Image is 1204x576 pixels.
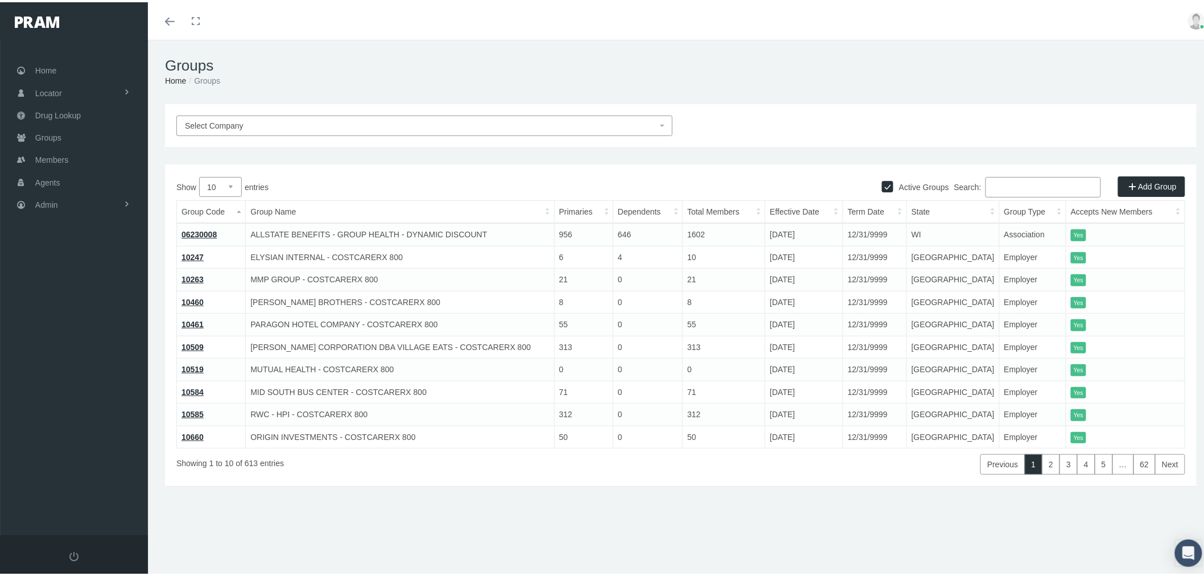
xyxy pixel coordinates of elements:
[683,423,765,446] td: 50
[843,378,906,401] td: 12/31/9999
[1071,340,1086,352] itemstyle: Yes
[246,423,554,446] td: ORIGIN INVESTMENTS - COSTCARERX 800
[906,401,999,424] td: [GEOGRAPHIC_DATA]
[765,199,843,221] th: Effective Date: activate to sort column ascending
[999,401,1066,424] td: Employer
[554,356,613,379] td: 0
[554,289,613,311] td: 8
[182,340,204,349] a: 10509
[683,311,765,334] td: 55
[906,378,999,401] td: [GEOGRAPHIC_DATA]
[1059,452,1078,472] a: 3
[683,334,765,356] td: 313
[1095,452,1113,472] a: 5
[986,175,1101,195] input: Search:
[199,175,242,195] select: Showentries
[999,423,1066,446] td: Employer
[35,170,60,191] span: Agents
[765,356,843,379] td: [DATE]
[1071,272,1086,284] itemstyle: Yes
[1042,452,1060,472] a: 2
[613,378,682,401] td: 0
[182,430,204,439] a: 10660
[683,356,765,379] td: 0
[15,14,59,26] img: PRAM_20_x_78.png
[554,401,613,424] td: 312
[182,295,204,305] a: 10460
[246,334,554,356] td: [PERSON_NAME] CORPORATION DBA VILLAGE EATS - COSTCARERX 800
[980,452,1025,472] a: Previous
[1071,362,1086,374] itemstyle: Yes
[906,423,999,446] td: [GEOGRAPHIC_DATA]
[613,289,682,311] td: 0
[246,356,554,379] td: MUTUAL HEALTH - COSTCARERX 800
[1071,295,1086,307] itemstyle: Yes
[765,401,843,424] td: [DATE]
[246,289,554,311] td: [PERSON_NAME] BROTHERS - COSTCARERX 800
[35,102,81,124] span: Drug Lookup
[35,80,62,102] span: Locator
[683,244,765,266] td: 10
[999,221,1066,244] td: Association
[999,266,1066,289] td: Employer
[613,401,682,424] td: 0
[182,228,217,237] a: 06230008
[165,55,1197,72] h1: Groups
[246,244,554,266] td: ELYSIAN INTERNAL - COSTCARERX 800
[554,199,613,221] th: Primaries: activate to sort column ascending
[182,250,204,260] a: 10247
[554,221,613,244] td: 956
[843,423,906,446] td: 12/31/9999
[177,199,246,221] th: Group Code: activate to sort column descending
[185,119,244,128] span: Select Company
[843,311,906,334] td: 12/31/9999
[554,334,613,356] td: 313
[613,199,682,221] th: Dependents: activate to sort column ascending
[765,334,843,356] td: [DATE]
[182,385,204,394] a: 10584
[35,57,56,79] span: Home
[1112,452,1134,472] a: …
[554,423,613,446] td: 50
[999,311,1066,334] td: Employer
[843,244,906,266] td: 12/31/9999
[1071,430,1086,442] itemstyle: Yes
[765,266,843,289] td: [DATE]
[765,378,843,401] td: [DATE]
[186,72,220,85] li: Groups
[176,175,681,195] label: Show entries
[1155,452,1185,472] a: Next
[843,334,906,356] td: 12/31/9999
[906,311,999,334] td: [GEOGRAPHIC_DATA]
[999,289,1066,311] td: Employer
[35,125,61,146] span: Groups
[246,401,554,424] td: RWC - HPI - COSTCARERX 800
[683,401,765,424] td: 312
[1071,250,1086,262] itemstyle: Yes
[554,311,613,334] td: 55
[1071,407,1086,419] itemstyle: Yes
[246,266,554,289] td: MMP GROUP - COSTCARERX 800
[1066,199,1185,221] th: Accepts New Members: activate to sort column ascending
[165,74,186,83] a: Home
[906,356,999,379] td: [GEOGRAPHIC_DATA]
[765,311,843,334] td: [DATE]
[765,289,843,311] td: [DATE]
[683,199,765,221] th: Total Members: activate to sort column ascending
[765,244,843,266] td: [DATE]
[613,334,682,356] td: 0
[999,244,1066,266] td: Employer
[765,423,843,446] td: [DATE]
[1118,174,1185,195] a: Add Group
[35,192,58,213] span: Admin
[906,199,999,221] th: State: activate to sort column ascending
[182,273,204,282] a: 10263
[999,378,1066,401] td: Employer
[843,401,906,424] td: 12/31/9999
[906,244,999,266] td: [GEOGRAPHIC_DATA]
[246,221,554,244] td: ALLSTATE BENEFITS - GROUP HEALTH - DYNAMIC DISCOUNT
[554,266,613,289] td: 21
[554,244,613,266] td: 6
[906,266,999,289] td: [GEOGRAPHIC_DATA]
[683,289,765,311] td: 8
